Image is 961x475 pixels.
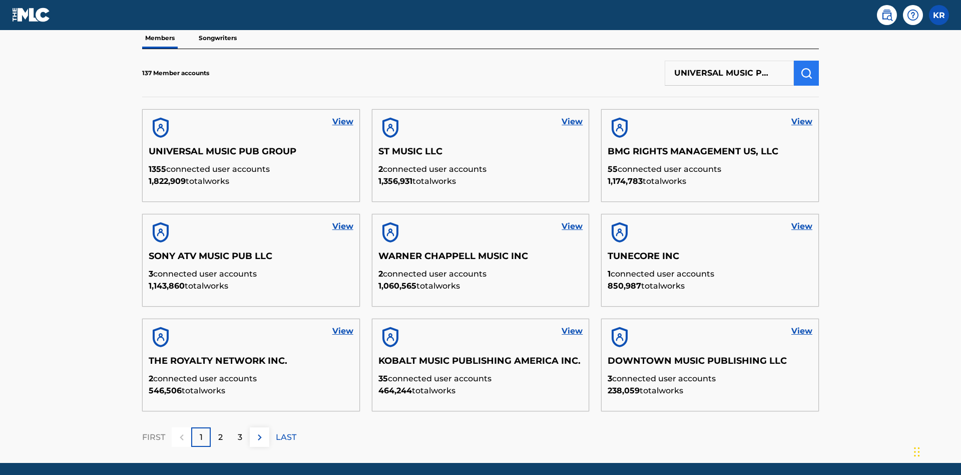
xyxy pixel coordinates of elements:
[149,164,166,174] span: 1355
[149,325,173,349] img: account
[903,5,923,25] div: Help
[332,220,353,232] a: View
[378,116,402,140] img: account
[378,251,583,268] h5: WARNER CHAPPELL MUSIC INC
[378,373,583,385] p: connected user accounts
[218,431,223,443] p: 2
[378,269,383,279] span: 2
[378,385,583,397] p: total works
[276,431,296,443] p: LAST
[608,269,611,279] span: 1
[608,385,812,397] p: total works
[142,69,209,78] p: 137 Member accounts
[800,67,812,79] img: Search Works
[378,176,412,186] span: 1,356,931
[929,5,949,25] div: User Menu
[149,251,353,268] h5: SONY ATV MUSIC PUB LLC
[608,220,632,245] img: account
[12,8,51,22] img: MLC Logo
[608,386,640,395] span: 238,059
[608,281,641,291] span: 850,987
[608,355,812,373] h5: DOWNTOWN MUSIC PUBLISHING LLC
[608,280,812,292] p: total works
[608,176,643,186] span: 1,174,783
[608,164,618,174] span: 55
[608,373,812,385] p: connected user accounts
[378,355,583,373] h5: KOBALT MUSIC PUBLISHING AMERICA INC.
[378,164,383,174] span: 2
[378,280,583,292] p: total works
[877,5,897,25] a: Public Search
[254,431,266,443] img: right
[608,146,812,163] h5: BMG RIGHTS MANAGEMENT US, LLC
[378,163,583,175] p: connected user accounts
[149,269,153,279] span: 3
[149,176,186,186] span: 1,822,909
[665,61,794,86] input: Search Members
[608,268,812,280] p: connected user accounts
[200,431,203,443] p: 1
[791,325,812,337] a: View
[608,116,632,140] img: account
[149,373,353,385] p: connected user accounts
[149,163,353,175] p: connected user accounts
[608,325,632,349] img: account
[142,28,178,49] p: Members
[149,280,353,292] p: total works
[378,386,412,395] span: 464,244
[378,374,388,383] span: 35
[332,116,353,128] a: View
[149,281,185,291] span: 1,143,860
[149,220,173,245] img: account
[881,9,893,21] img: search
[608,175,812,187] p: total works
[378,146,583,163] h5: ST MUSIC LLC
[149,386,182,395] span: 546,506
[378,325,402,349] img: account
[791,220,812,232] a: View
[149,355,353,373] h5: THE ROYALTY NETWORK INC.
[608,251,812,268] h5: TUNECORE INC
[791,116,812,128] a: View
[149,268,353,280] p: connected user accounts
[911,427,961,475] iframe: Chat Widget
[562,220,583,232] a: View
[914,437,920,467] div: Drag
[562,325,583,337] a: View
[238,431,242,443] p: 3
[378,220,402,245] img: account
[149,116,173,140] img: account
[332,325,353,337] a: View
[149,385,353,397] p: total works
[149,374,153,383] span: 2
[196,28,240,49] p: Songwriters
[149,146,353,163] h5: UNIVERSAL MUSIC PUB GROUP
[907,9,919,21] img: help
[608,163,812,175] p: connected user accounts
[378,281,416,291] span: 1,060,565
[378,268,583,280] p: connected user accounts
[562,116,583,128] a: View
[378,175,583,187] p: total works
[149,175,353,187] p: total works
[608,374,612,383] span: 3
[142,431,165,443] p: FIRST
